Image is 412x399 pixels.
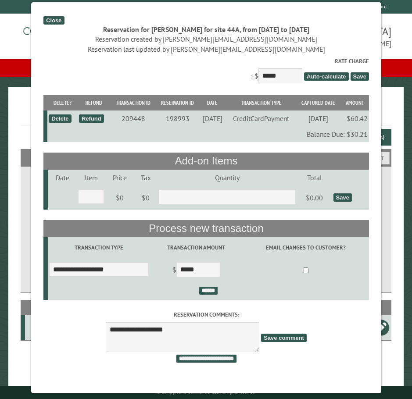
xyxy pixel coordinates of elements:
[77,170,105,185] td: Item
[156,95,199,110] th: Reservation ID
[199,110,226,126] td: [DATE]
[157,389,256,395] small: © Campground Commander LLC. All rights reserved.
[156,110,199,126] td: 198993
[77,95,110,110] th: Refund
[47,126,369,142] td: Balance Due: $30.21
[304,72,348,81] span: Auto-calculate
[340,95,369,110] th: Amount
[43,220,369,237] th: Process new transaction
[105,185,134,210] td: $0
[134,170,157,185] td: Tax
[43,34,369,44] div: Reservation created by [PERSON_NAME][EMAIL_ADDRESS][DOMAIN_NAME]
[43,310,369,319] label: Reservation comments:
[199,95,226,110] th: Date
[43,16,64,25] div: Close
[43,25,369,34] div: Reservation for [PERSON_NAME] for site 44A, from [DATE] to [DATE]
[43,44,369,54] div: Reservation last updated by [PERSON_NAME][EMAIL_ADDRESS][DOMAIN_NAME]
[340,110,369,126] td: $60.42
[48,170,77,185] td: Date
[157,170,297,185] td: Quantity
[261,334,307,342] span: Save comment
[29,323,52,332] div: 44A
[21,101,391,125] h1: Reservations
[47,95,77,110] th: Delete?
[110,110,155,126] td: 209448
[151,243,241,252] label: Transaction Amount
[296,110,340,126] td: [DATE]
[134,185,157,210] td: $0
[296,95,340,110] th: Captured Date
[226,110,296,126] td: CreditCardPayment
[105,170,134,185] td: Price
[49,114,71,123] div: Delete
[79,114,104,123] div: Refund
[21,149,391,166] h2: Filters
[226,95,296,110] th: Transaction Type
[297,170,332,185] td: Total
[43,57,369,65] label: Rate Charge
[333,193,351,202] div: Save
[110,95,155,110] th: Transaction ID
[150,258,242,283] td: $
[244,243,367,252] label: Email changes to customer?
[49,243,148,252] label: Transaction Type
[43,153,369,169] th: Add-on Items
[43,57,369,85] div: : $
[350,72,369,81] span: Save
[25,300,53,315] th: Site
[21,17,130,51] img: Campground Commander
[297,185,332,210] td: $0.00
